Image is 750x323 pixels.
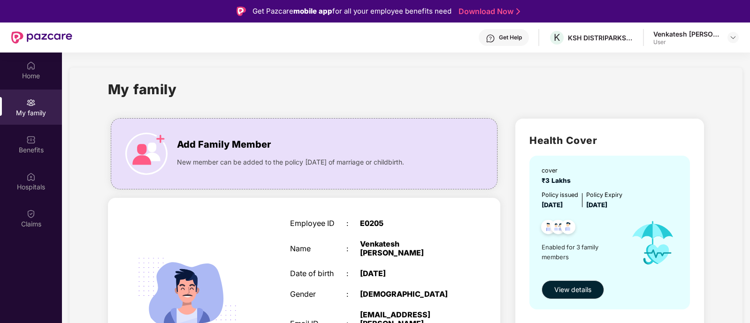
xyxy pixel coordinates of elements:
h2: Health Cover [529,133,690,148]
img: Logo [237,7,246,16]
span: View details [554,285,591,295]
span: ₹3 Lakhs [542,177,574,184]
img: svg+xml;base64,PHN2ZyB3aWR0aD0iMjAiIGhlaWdodD0iMjAiIHZpZXdCb3g9IjAgMCAyMCAyMCIgZmlsbD0ibm9uZSIgeG... [26,98,36,107]
img: svg+xml;base64,PHN2ZyBpZD0iRHJvcGRvd24tMzJ4MzIiIHhtbG5zPSJodHRwOi8vd3d3LnczLm9yZy8yMDAwL3N2ZyIgd2... [729,34,737,41]
div: : [346,219,360,228]
img: Stroke [516,7,520,16]
div: : [346,290,360,299]
img: icon [622,210,683,276]
img: svg+xml;base64,PHN2ZyBpZD0iSG9tZSIgeG1sbnM9Imh0dHA6Ly93d3cudzMub3JnLzIwMDAvc3ZnIiB3aWR0aD0iMjAiIG... [26,61,36,70]
img: svg+xml;base64,PHN2ZyB4bWxucz0iaHR0cDovL3d3dy53My5vcmcvMjAwMC9zdmciIHdpZHRoPSI0OC45NDMiIGhlaWdodD... [537,217,560,240]
div: User [653,38,719,46]
div: KSH DISTRIPARKS PRIVATE LIMITED [568,33,634,42]
div: [DATE] [360,269,458,278]
img: svg+xml;base64,PHN2ZyBpZD0iQ2xhaW0iIHhtbG5zPSJodHRwOi8vd3d3LnczLm9yZy8yMDAwL3N2ZyIgd2lkdGg9IjIwIi... [26,209,36,218]
span: Add Family Member [177,137,271,152]
div: cover [542,166,574,175]
div: Gender [290,290,346,299]
div: Name [290,244,346,253]
span: [DATE] [586,201,607,209]
span: Enabled for 3 family members [542,242,622,262]
img: icon [125,133,168,175]
img: svg+xml;base64,PHN2ZyB4bWxucz0iaHR0cDovL3d3dy53My5vcmcvMjAwMC9zdmciIHdpZHRoPSI0OC45NDMiIGhlaWdodD... [557,217,580,240]
div: : [346,244,360,253]
div: [DEMOGRAPHIC_DATA] [360,290,458,299]
h1: My family [108,79,177,100]
img: svg+xml;base64,PHN2ZyBpZD0iSG9zcGl0YWxzIiB4bWxucz0iaHR0cDovL3d3dy53My5vcmcvMjAwMC9zdmciIHdpZHRoPS... [26,172,36,181]
div: Venkatesh [PERSON_NAME] [653,30,719,38]
a: Download Now [459,7,517,16]
div: Policy issued [542,190,578,200]
div: Employee ID [290,219,346,228]
div: E0205 [360,219,458,228]
img: svg+xml;base64,PHN2ZyBpZD0iSGVscC0zMngzMiIgeG1sbnM9Imh0dHA6Ly93d3cudzMub3JnLzIwMDAvc3ZnIiB3aWR0aD... [486,34,495,43]
div: Policy Expiry [586,190,622,200]
img: svg+xml;base64,PHN2ZyBpZD0iQmVuZWZpdHMiIHhtbG5zPSJodHRwOi8vd3d3LnczLm9yZy8yMDAwL3N2ZyIgd2lkdGg9Ij... [26,135,36,144]
img: New Pazcare Logo [11,31,72,44]
strong: mobile app [293,7,332,15]
div: Get Help [499,34,522,41]
span: New member can be added to the policy [DATE] of marriage or childbirth. [177,157,404,167]
span: [DATE] [542,201,563,209]
img: svg+xml;base64,PHN2ZyB4bWxucz0iaHR0cDovL3d3dy53My5vcmcvMjAwMC9zdmciIHdpZHRoPSI0OC45MTUiIGhlaWdodD... [547,217,570,240]
div: : [346,269,360,278]
div: Get Pazcare for all your employee benefits need [253,6,452,17]
span: K [554,32,560,43]
div: Date of birth [290,269,346,278]
div: Venkatesh [PERSON_NAME] [360,240,458,257]
button: View details [542,280,604,299]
